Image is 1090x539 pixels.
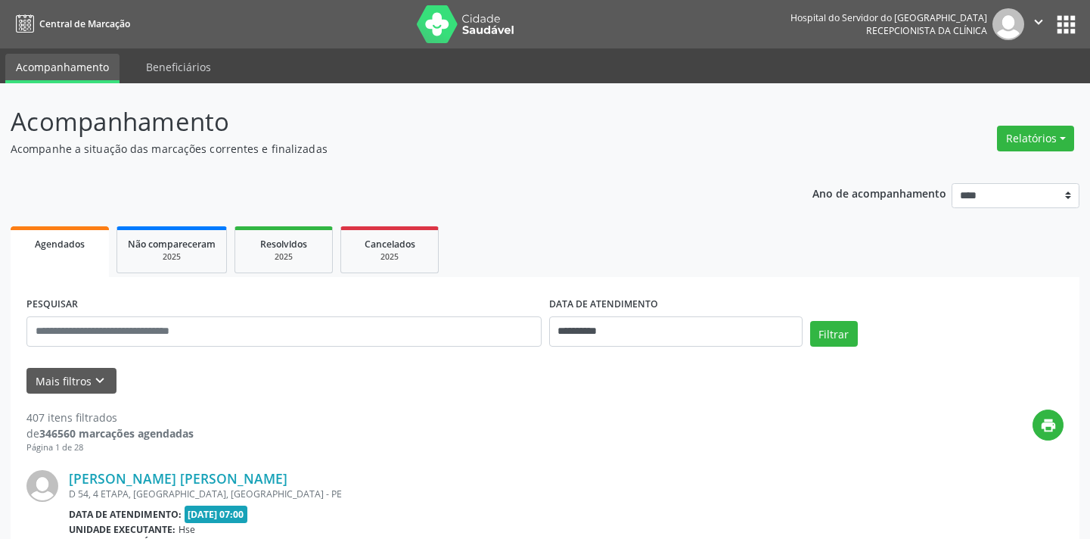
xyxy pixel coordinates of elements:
b: Unidade executante: [69,523,175,536]
i: print [1040,417,1057,434]
img: img [26,470,58,502]
a: Acompanhamento [5,54,120,83]
div: D 54, 4 ETAPA, [GEOGRAPHIC_DATA], [GEOGRAPHIC_DATA] - PE [69,488,837,500]
button: Relatórios [997,126,1074,151]
div: Hospital do Servidor do [GEOGRAPHIC_DATA] [790,11,987,24]
label: DATA DE ATENDIMENTO [549,293,658,316]
span: Hse [179,523,195,536]
span: [DATE] 07:00 [185,506,248,523]
button: Filtrar [810,321,858,347]
a: Central de Marcação [11,11,130,36]
label: PESQUISAR [26,293,78,316]
button: Mais filtroskeyboard_arrow_down [26,368,116,394]
div: 2025 [128,251,216,263]
div: 407 itens filtrados [26,410,194,425]
button: print [1033,410,1064,441]
i:  [1030,14,1047,30]
span: Recepcionista da clínica [866,24,987,37]
span: Não compareceram [128,238,216,251]
p: Ano de acompanhamento [812,183,946,202]
span: Resolvidos [260,238,307,251]
i: keyboard_arrow_down [92,372,108,389]
span: Cancelados [365,238,415,251]
span: Central de Marcação [39,17,130,30]
span: Agendados [35,238,85,251]
button:  [1024,8,1053,40]
img: img [992,8,1024,40]
div: 2025 [352,251,427,263]
div: 2025 [246,251,321,263]
button: apps [1053,11,1079,38]
div: Página 1 de 28 [26,441,194,454]
a: Beneficiários [135,54,222,80]
p: Acompanhe a situação das marcações correntes e finalizadas [11,141,759,157]
div: de [26,425,194,441]
strong: 346560 marcações agendadas [39,426,194,441]
b: Data de atendimento: [69,508,182,521]
p: Acompanhamento [11,103,759,141]
a: [PERSON_NAME] [PERSON_NAME] [69,470,287,487]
